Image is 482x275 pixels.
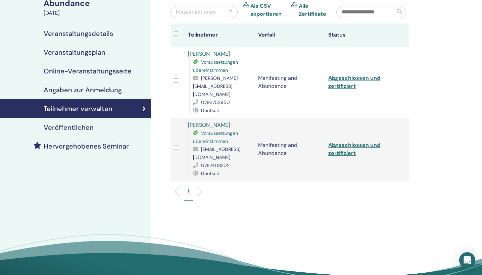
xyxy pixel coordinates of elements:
span: Deutsch [201,170,219,176]
h4: Angaben zur Anmeldung [44,86,122,94]
a: [PERSON_NAME] [188,121,230,128]
span: Voraussetzungen übereinstimmen [193,130,238,144]
a: Als CSV exportieren [250,2,286,18]
td: Manifesting and Abundance [255,47,325,118]
span: [EMAIL_ADDRESS][DOMAIN_NAME] [193,146,240,160]
div: Massenaktionen [176,8,216,16]
div: Open Intercom Messenger [459,252,475,268]
h4: Teilnehmer verwalten [44,105,112,113]
h4: Hervorgehobenes Seminar [44,142,129,150]
a: [PERSON_NAME] [188,50,230,57]
a: Abgeschlossen und zertifiziert [328,74,380,90]
h4: Veranstaltungsdetails [44,30,113,38]
td: Manifesting and Abundance [255,118,325,181]
th: Status [325,23,395,47]
th: Teilnehmer [185,23,255,47]
h4: Online-Veranstaltungsseite [44,67,132,75]
span: 0787403202 [201,162,230,168]
div: [DATE] [44,9,147,17]
h4: Veröffentlichen [44,123,94,131]
a: Abgeschlossen und zertifiziert [328,142,380,157]
a: Alle Zertifikate [299,2,326,18]
p: 1 [188,187,189,195]
span: 0793753950 [201,99,230,105]
span: [PERSON_NAME][EMAIL_ADDRESS][DOMAIN_NAME] [193,75,238,97]
span: Deutsch [201,107,219,113]
th: Vorfall [255,23,325,47]
h4: Veranstaltungsplan [44,48,105,56]
span: Voraussetzungen übereinstimmen [193,59,238,73]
